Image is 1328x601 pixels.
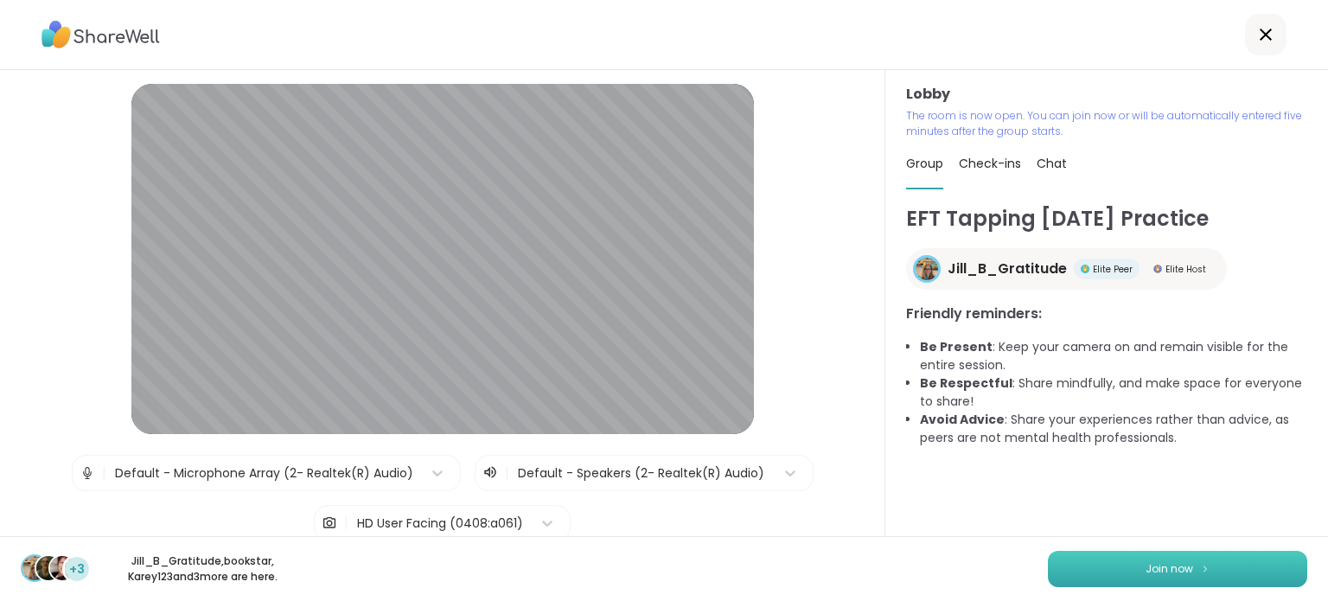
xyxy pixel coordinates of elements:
[920,374,1012,392] b: Be Respectful
[505,463,509,483] span: |
[906,248,1227,290] a: Jill_B_GratitudeJill_B_GratitudeElite PeerElite PeerElite HostElite Host
[920,338,1307,374] li: : Keep your camera on and remain visible for the entire session.
[1048,551,1307,587] button: Join now
[906,203,1307,234] h1: EFT Tapping [DATE] Practice
[102,456,106,490] span: |
[322,506,337,540] img: Camera
[115,464,413,483] div: Default - Microphone Array (2- Realtek(R) Audio)
[959,155,1021,172] span: Check-ins
[1165,263,1206,276] span: Elite Host
[906,304,1307,324] h3: Friendly reminders:
[948,259,1067,279] span: Jill_B_Gratitude
[80,456,95,490] img: Microphone
[105,553,299,585] p: Jill_B_Gratitude , bookstar , Karey123 and 3 more are here.
[357,515,523,533] div: HD User Facing (0408:a061)
[1146,561,1193,577] span: Join now
[344,506,348,540] span: |
[22,556,47,580] img: Jill_B_Gratitude
[906,84,1307,105] h3: Lobby
[1037,155,1067,172] span: Chat
[1093,263,1133,276] span: Elite Peer
[906,108,1307,139] p: The room is now open. You can join now or will be automatically entered five minutes after the gr...
[36,556,61,580] img: bookstar
[906,155,943,172] span: Group
[920,374,1307,411] li: : Share mindfully, and make space for everyone to share!
[920,411,1307,447] li: : Share your experiences rather than advice, as peers are not mental health professionals.
[920,338,993,355] b: Be Present
[1081,265,1089,273] img: Elite Peer
[920,411,1005,428] b: Avoid Advice
[916,258,938,280] img: Jill_B_Gratitude
[1153,265,1162,273] img: Elite Host
[1200,564,1210,573] img: ShareWell Logomark
[41,15,160,54] img: ShareWell Logo
[69,560,85,579] span: +3
[50,556,74,580] img: Karey123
